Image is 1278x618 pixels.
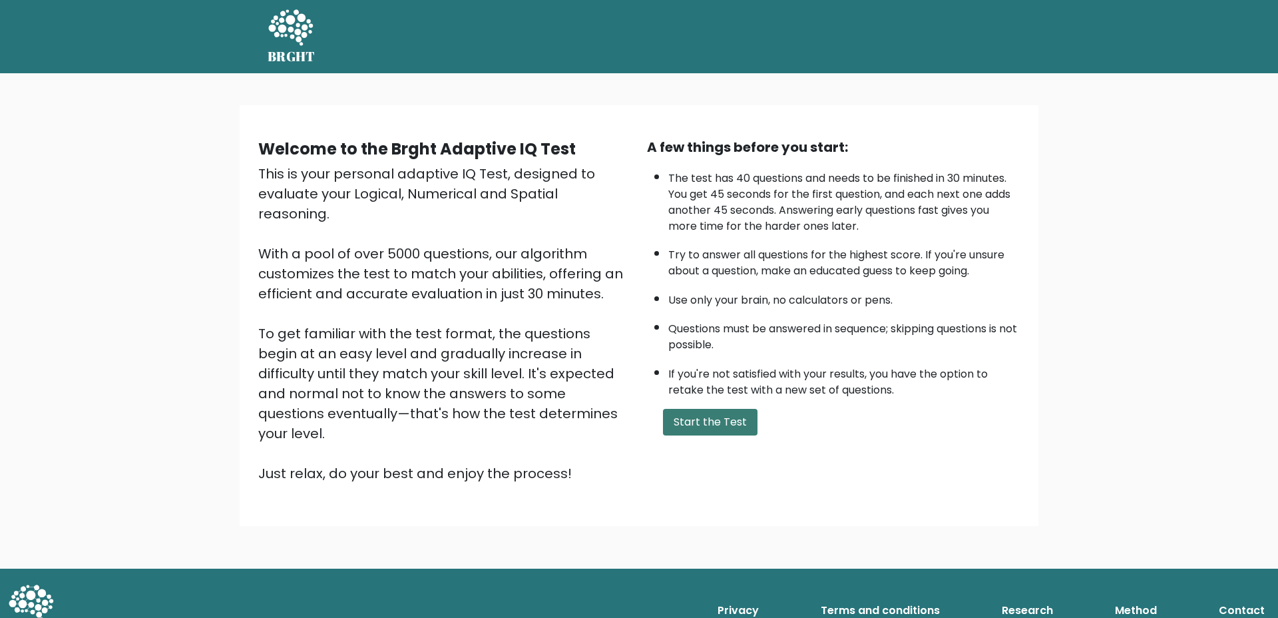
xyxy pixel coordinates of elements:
[668,314,1020,353] li: Questions must be answered in sequence; skipping questions is not possible.
[668,240,1020,279] li: Try to answer all questions for the highest score. If you're unsure about a question, make an edu...
[668,164,1020,234] li: The test has 40 questions and needs to be finished in 30 minutes. You get 45 seconds for the firs...
[668,286,1020,308] li: Use only your brain, no calculators or pens.
[258,138,576,160] b: Welcome to the Brght Adaptive IQ Test
[268,49,316,65] h5: BRGHT
[663,409,757,436] button: Start the Test
[268,5,316,68] a: BRGHT
[258,164,631,483] div: This is your personal adaptive IQ Test, designed to evaluate your Logical, Numerical and Spatial ...
[668,360,1020,398] li: If you're not satisfied with your results, you have the option to retake the test with a new set ...
[647,137,1020,157] div: A few things before you start:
